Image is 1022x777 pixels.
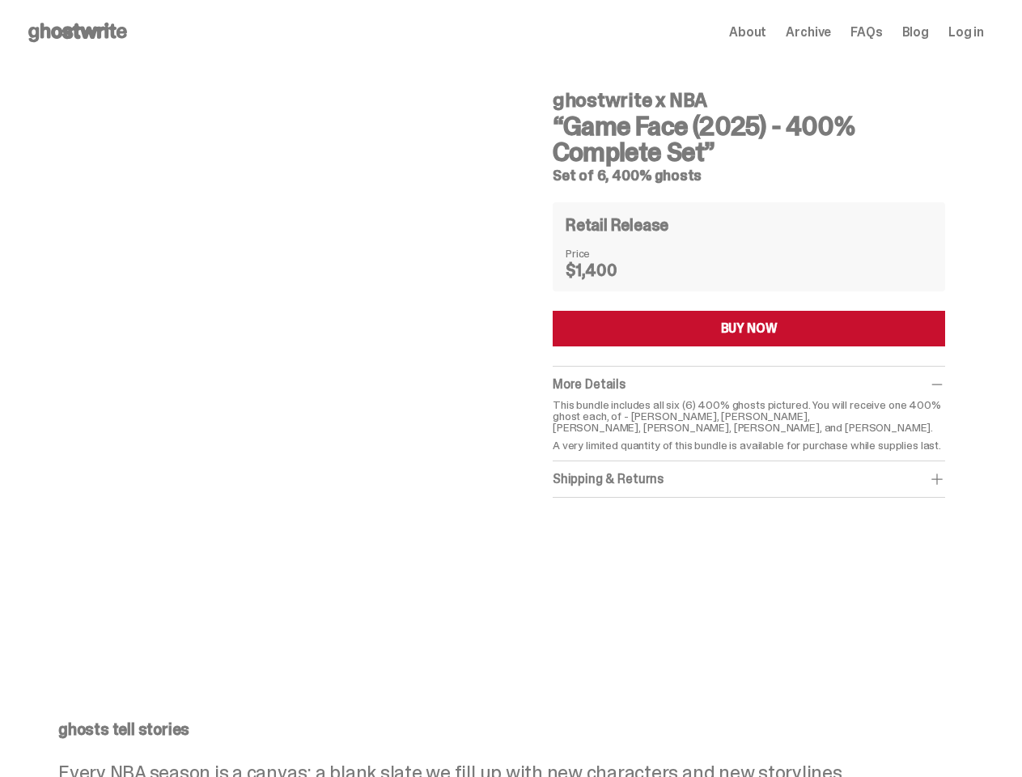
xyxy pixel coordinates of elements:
h4: ghostwrite x NBA [553,91,945,110]
a: FAQs [850,26,882,39]
a: Blog [902,26,929,39]
a: About [729,26,766,39]
h5: Set of 6, 400% ghosts [553,168,945,183]
dt: Price [566,248,647,259]
button: BUY NOW [553,311,945,346]
dd: $1,400 [566,262,647,278]
span: More Details [553,376,625,393]
p: This bundle includes all six (6) 400% ghosts pictured. You will receive one 400% ghost each, of -... [553,399,945,433]
a: Archive [786,26,831,39]
div: BUY NOW [721,322,778,335]
h4: Retail Release [566,217,668,233]
div: Shipping & Returns [553,471,945,487]
h3: “Game Face (2025) - 400% Complete Set” [553,113,945,165]
p: A very limited quantity of this bundle is available for purchase while supplies last. [553,439,945,451]
a: Log in [948,26,984,39]
p: ghosts tell stories [58,721,952,737]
